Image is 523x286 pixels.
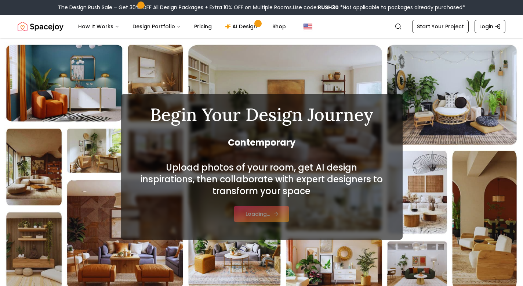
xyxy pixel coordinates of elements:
[188,19,218,34] a: Pricing
[127,19,187,34] button: Design Portfolio
[304,22,312,31] img: United States
[293,4,339,11] span: Use code:
[412,20,469,33] a: Start Your Project
[58,4,465,11] div: The Design Rush Sale – Get 30% OFF All Design Packages + Extra 10% OFF on Multiple Rooms.
[266,19,292,34] a: Shop
[18,15,505,38] nav: Global
[138,137,385,149] span: Contemporary
[318,4,339,11] b: RUSH30
[339,4,465,11] span: *Not applicable to packages already purchased*
[18,19,63,34] a: Spacejoy
[18,19,63,34] img: Spacejoy Logo
[475,20,505,33] a: Login
[138,162,385,197] h2: Upload photos of your room, get AI design inspirations, then collaborate with expert designers to...
[72,19,292,34] nav: Main
[72,19,125,34] button: How It Works
[219,19,265,34] a: AI Design
[138,106,385,124] h1: Begin Your Design Journey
